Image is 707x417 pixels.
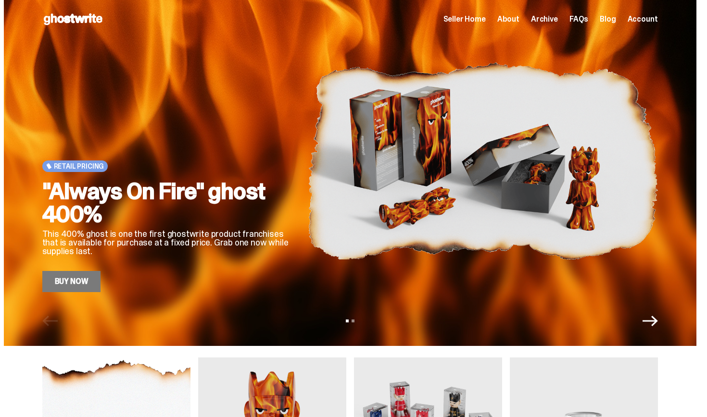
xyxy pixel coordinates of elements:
button: View slide 2 [352,319,354,322]
p: This 400% ghost is one the first ghostwrite product franchises that is available for purchase at ... [42,230,292,256]
a: Account [628,15,658,23]
span: Retail Pricing [54,162,104,170]
button: View slide 1 [346,319,349,322]
a: Blog [600,15,616,23]
img: "Always On Fire" ghost 400% [308,30,658,292]
h2: "Always On Fire" ghost 400% [42,180,292,226]
a: About [497,15,519,23]
a: Seller Home [443,15,486,23]
a: Archive [531,15,558,23]
a: Buy Now [42,271,101,292]
a: FAQs [569,15,588,23]
button: Next [643,313,658,329]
